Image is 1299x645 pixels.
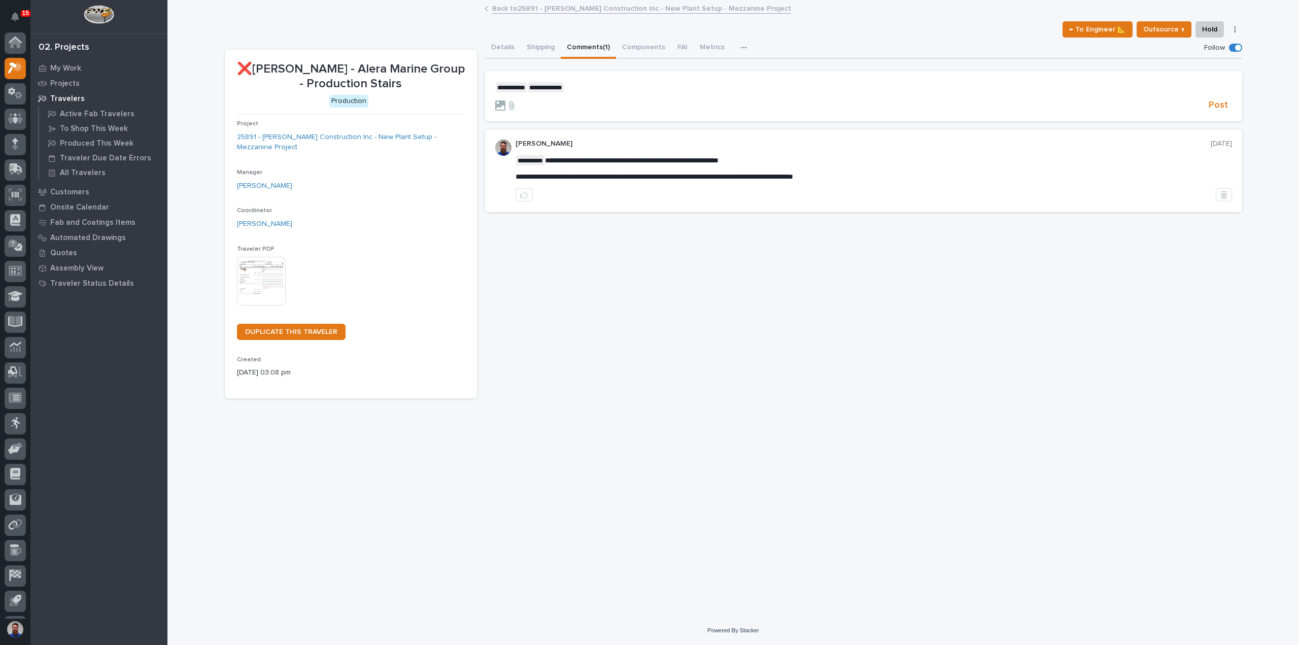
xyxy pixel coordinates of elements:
a: Produced This Week [39,136,167,150]
p: Traveler Status Details [50,279,134,288]
span: Created [237,357,261,363]
button: ← To Engineer 📐 [1063,21,1133,38]
p: Fab and Coatings Items [50,218,135,227]
button: Components [616,38,671,59]
button: FAI [671,38,694,59]
a: Fab and Coatings Items [30,215,167,230]
a: Projects [30,76,167,91]
p: Assembly View [50,264,104,273]
a: My Work [30,60,167,76]
span: Hold [1202,23,1217,36]
a: Onsite Calendar [30,199,167,215]
button: like this post [516,188,533,201]
a: All Travelers [39,165,167,180]
a: Powered By Stacker [707,627,759,633]
button: Post [1205,99,1232,111]
a: Traveler Status Details [30,276,167,291]
a: [PERSON_NAME] [237,219,292,229]
button: Delete post [1216,188,1232,201]
a: Active Fab Travelers [39,107,167,121]
div: Production [329,95,368,108]
a: Customers [30,184,167,199]
a: Traveler Due Date Errors [39,151,167,165]
img: 6hTokn1ETDGPf9BPokIQ [495,140,511,156]
a: Quotes [30,245,167,260]
p: Onsite Calendar [50,203,109,212]
p: Traveler Due Date Errors [60,154,151,163]
p: Automated Drawings [50,233,126,243]
span: Post [1209,99,1228,111]
a: Travelers [30,91,167,106]
button: Notifications [5,6,26,27]
button: users-avatar [5,619,26,640]
button: Hold [1195,21,1224,38]
p: ❌[PERSON_NAME] - Alera Marine Group - Production Stairs [237,62,465,91]
button: Metrics [694,38,731,59]
span: DUPLICATE THIS TRAVELER [245,328,337,335]
a: [PERSON_NAME] [237,181,292,191]
a: Automated Drawings [30,230,167,245]
span: Traveler PDF [237,246,275,252]
span: Coordinator [237,208,272,214]
img: Workspace Logo [84,5,114,24]
span: ← To Engineer 📐 [1069,23,1126,36]
span: Outsource ↑ [1143,23,1185,36]
p: Quotes [50,249,77,258]
div: Notifications15 [13,12,26,28]
p: Projects [50,79,80,88]
p: Follow [1204,44,1225,52]
div: 02. Projects [39,42,89,53]
p: [DATE] 03:08 pm [237,367,465,378]
span: Project [237,121,258,127]
p: Produced This Week [60,139,133,148]
a: DUPLICATE THIS TRAVELER [237,324,346,340]
span: Manager [237,169,262,176]
button: Outsource ↑ [1137,21,1191,38]
a: 25891 - [PERSON_NAME] Construction Inc - New Plant Setup - Mezzanine Project [237,132,465,153]
p: All Travelers [60,168,106,178]
p: 15 [22,10,29,17]
p: [DATE] [1211,140,1232,148]
p: Travelers [50,94,85,104]
button: Comments (1) [561,38,616,59]
p: Active Fab Travelers [60,110,134,119]
button: Shipping [521,38,561,59]
a: Back to25891 - [PERSON_NAME] Construction Inc - New Plant Setup - Mezzanine Project [492,2,791,14]
a: To Shop This Week [39,121,167,135]
p: [PERSON_NAME] [516,140,1211,148]
a: Assembly View [30,260,167,276]
p: Customers [50,188,89,197]
p: To Shop This Week [60,124,128,133]
p: My Work [50,64,81,73]
button: Details [485,38,521,59]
